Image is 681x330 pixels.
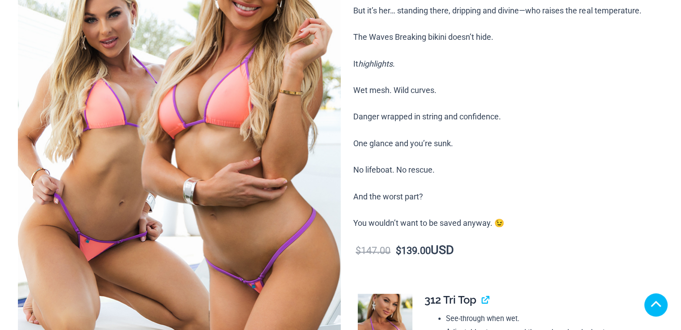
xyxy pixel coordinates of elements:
[446,312,656,326] li: See-through when wet.
[355,245,361,256] span: $
[353,244,663,258] p: USD
[424,293,476,306] span: 312 Tri Top
[355,245,390,256] bdi: 147.00
[358,59,393,68] i: highlights
[396,245,431,256] bdi: 139.00
[396,245,401,256] span: $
